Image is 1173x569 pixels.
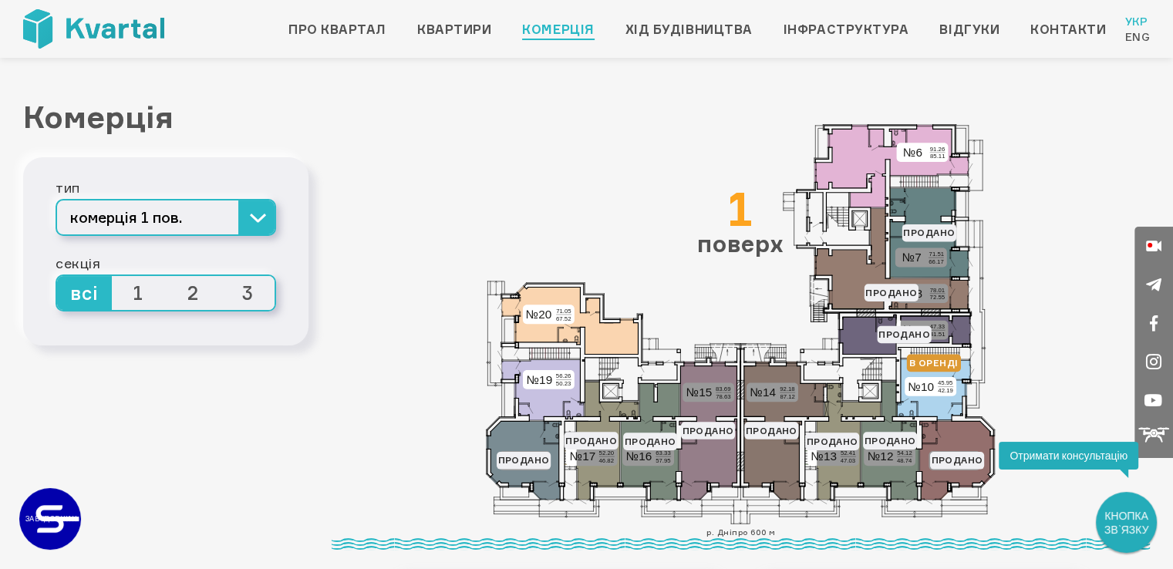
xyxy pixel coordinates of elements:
[56,251,276,274] div: секція
[417,20,491,39] a: Квартири
[23,100,308,134] h1: Комерція
[1097,493,1155,551] div: КНОПКА ЗВ`ЯЗКУ
[19,488,81,550] a: ЗАБУДОВНИК
[1124,29,1150,45] a: Eng
[1124,14,1150,29] a: Укр
[112,276,167,310] span: 1
[625,20,753,39] a: Хід будівництва
[57,276,112,310] span: всі
[288,20,386,39] a: Про квартал
[23,9,164,49] img: Kvartal
[999,442,1138,470] div: Отримати консультацію
[939,20,999,39] a: Відгуки
[56,176,276,199] div: тип
[56,199,276,236] button: комерція 1 пов.
[332,526,1150,550] div: р. Дніпро 600 м
[25,514,77,523] text: ЗАБУДОВНИК
[784,20,909,39] a: Інфраструктура
[697,186,784,255] div: поверх
[166,276,221,310] span: 2
[697,186,784,232] div: 1
[1030,20,1106,39] a: Контакти
[522,20,594,39] a: Комерція
[221,276,275,310] span: 3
